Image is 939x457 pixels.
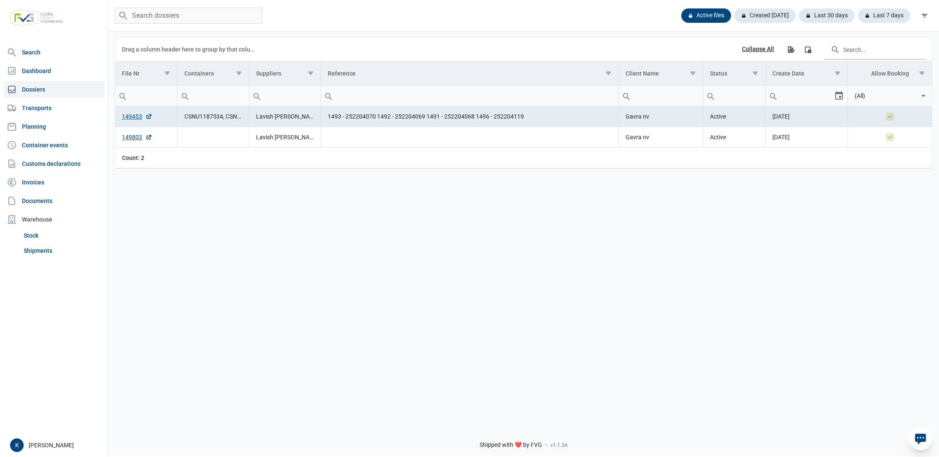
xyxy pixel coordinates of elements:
[122,38,925,61] div: Data grid toolbar
[184,70,214,77] div: Containers
[115,86,178,106] td: Filter cell
[834,86,844,106] div: Select
[703,106,765,127] td: Active
[799,8,855,23] div: Last 30 days
[783,42,798,57] div: Export all data to Excel
[3,100,104,116] a: Transports
[3,62,104,79] a: Dashboard
[236,70,242,76] span: Show filter options for column 'Containers'
[605,70,612,76] span: Show filter options for column 'Reference'
[742,46,774,53] div: Collapse All
[122,70,140,77] div: File Nr
[249,86,264,106] div: Search box
[321,86,619,106] td: Filter cell
[7,6,67,30] img: FVG - Global freight forwarding
[619,127,703,148] td: Gavra nv
[178,86,249,106] input: Filter cell
[626,70,659,77] div: Client Name
[734,8,796,23] div: Created [DATE]
[3,137,104,154] a: Container events
[772,70,804,77] div: Create Date
[122,154,171,162] div: File Nr Count: 2
[710,70,727,77] div: Status
[249,86,321,106] input: Filter cell
[115,38,932,168] div: Data grid with 2 rows and 8 columns
[178,86,193,106] div: Search box
[256,70,281,77] div: Suppliers
[115,62,178,86] td: Column File Nr
[10,438,24,452] button: K
[619,86,703,106] input: Filter cell
[321,62,619,86] td: Column Reference
[178,106,249,127] td: CSNU1187534, CSNU1267645, CSNU1407599, CSNU1517955
[115,86,130,106] div: Search box
[619,106,703,127] td: Gavra nv
[10,438,103,452] div: [PERSON_NAME]
[766,86,834,106] input: Filter cell
[917,8,932,23] div: filter
[690,70,696,76] span: Show filter options for column 'Client Name'
[619,62,703,86] td: Column Client Name
[847,86,932,106] td: Filter cell
[249,62,321,86] td: Column Suppliers
[703,62,765,86] td: Column Status
[3,44,104,61] a: Search
[249,106,321,127] td: Lavish Granito Pvt. Ltd.
[122,112,152,121] a: 149453
[772,113,790,120] span: [DATE]
[834,70,841,76] span: Show filter options for column 'Create Date'
[328,70,356,77] div: Reference
[619,86,634,106] div: Search box
[765,62,847,86] td: Column Create Date
[3,81,104,98] a: Dossiers
[115,8,262,24] input: Search dossiers
[321,86,336,106] div: Search box
[20,243,104,258] a: Shipments
[752,70,758,76] span: Show filter options for column 'Status'
[308,70,314,76] span: Show filter options for column 'Suppliers'
[871,70,909,77] div: Allow Booking
[122,133,152,141] a: 149803
[800,42,815,57] div: Column Chooser
[321,106,619,127] td: 1493 - 252204070 1492 - 252204069 1491 - 252204068 1496 - 252204119
[122,43,257,56] div: Drag a column header here to group by that column
[178,62,249,86] td: Column Containers
[3,118,104,135] a: Planning
[858,8,910,23] div: Last 7 days
[765,86,847,106] td: Filter cell
[824,39,925,59] input: Search in the data grid
[681,8,731,23] div: Active files
[919,70,925,76] span: Show filter options for column 'Allow Booking'
[115,86,177,106] input: Filter cell
[3,211,104,228] div: Warehouse
[847,62,932,86] td: Column Allow Booking
[766,86,781,106] div: Search box
[918,86,928,106] div: Select
[703,86,765,106] input: Filter cell
[3,155,104,172] a: Customs declarations
[3,192,104,209] a: Documents
[249,127,321,148] td: Lavish Granito Pvt. Ltd.
[550,442,567,449] span: v1.1.34
[164,70,170,76] span: Show filter options for column 'File Nr'
[772,134,790,141] span: [DATE]
[703,127,765,148] td: Active
[480,441,542,449] span: Shipped with ❤️ by FVG
[848,86,919,106] input: Filter cell
[545,441,547,449] span: -
[3,174,104,191] a: Invoices
[20,228,104,243] a: Stock
[321,86,618,106] input: Filter cell
[703,86,718,106] div: Search box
